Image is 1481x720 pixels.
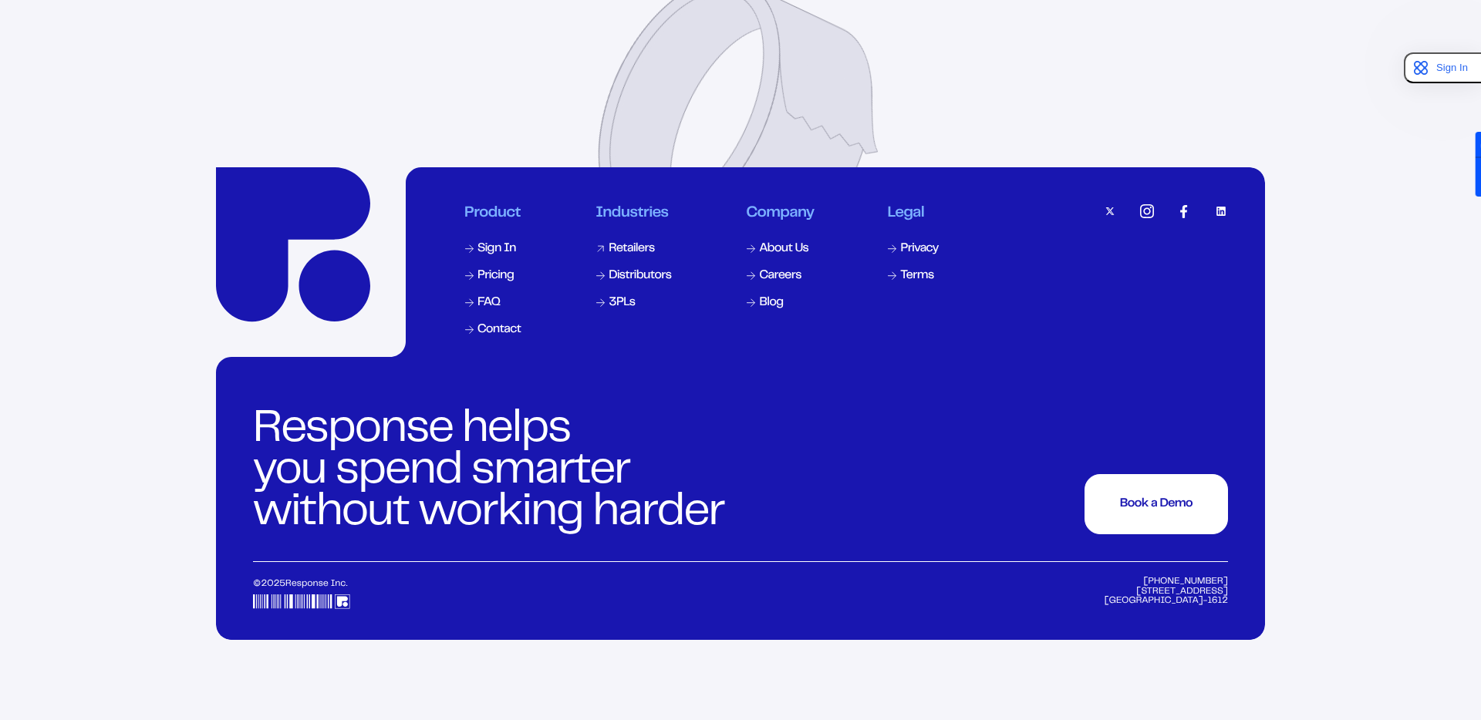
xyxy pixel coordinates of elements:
div: Retailers [609,243,654,255]
a: Careers [744,267,815,285]
a: Distributors [594,267,674,285]
img: twitter [1103,204,1117,218]
div: Blog [759,297,783,309]
div: Careers [759,270,801,282]
img: facebook [1177,204,1191,218]
div: © 2025 Response Inc. [253,577,464,610]
div: Book a Demo [1120,498,1193,510]
div: Distributors [609,270,671,282]
div: Response helps you spend smarter without working harder [253,409,733,534]
a: Privacy [886,240,941,258]
div: Company [746,204,814,223]
img: linkedin [1214,204,1228,218]
a: Blog [744,294,815,312]
div: Sign In [477,243,516,255]
div: [PHONE_NUMBER] [STREET_ADDRESS] [GEOGRAPHIC_DATA]-1612 [1103,577,1228,610]
a: Retailers [594,240,674,258]
a: Terms [886,267,941,285]
button: Book a DemoBook a DemoBook a DemoBook a DemoBook a DemoBook a Demo [1085,474,1228,534]
a: About Us [744,240,815,258]
a: Pricing [463,267,524,285]
div: Terms [900,270,933,282]
a: FAQ [463,294,524,312]
div: Privacy [900,243,938,255]
div: FAQ [477,297,500,309]
div: Industries [595,204,673,223]
a: Sign In [463,240,524,258]
a: Contact [463,321,524,339]
div: Product [464,204,522,223]
div: Pricing [477,270,514,282]
a: Response Home [216,167,370,321]
div: 3PLs [609,297,635,309]
div: Contact [477,324,521,336]
div: About Us [759,243,808,255]
img: instagram [1140,204,1154,218]
div: Legal [887,204,940,223]
a: 3PLs [594,294,674,312]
